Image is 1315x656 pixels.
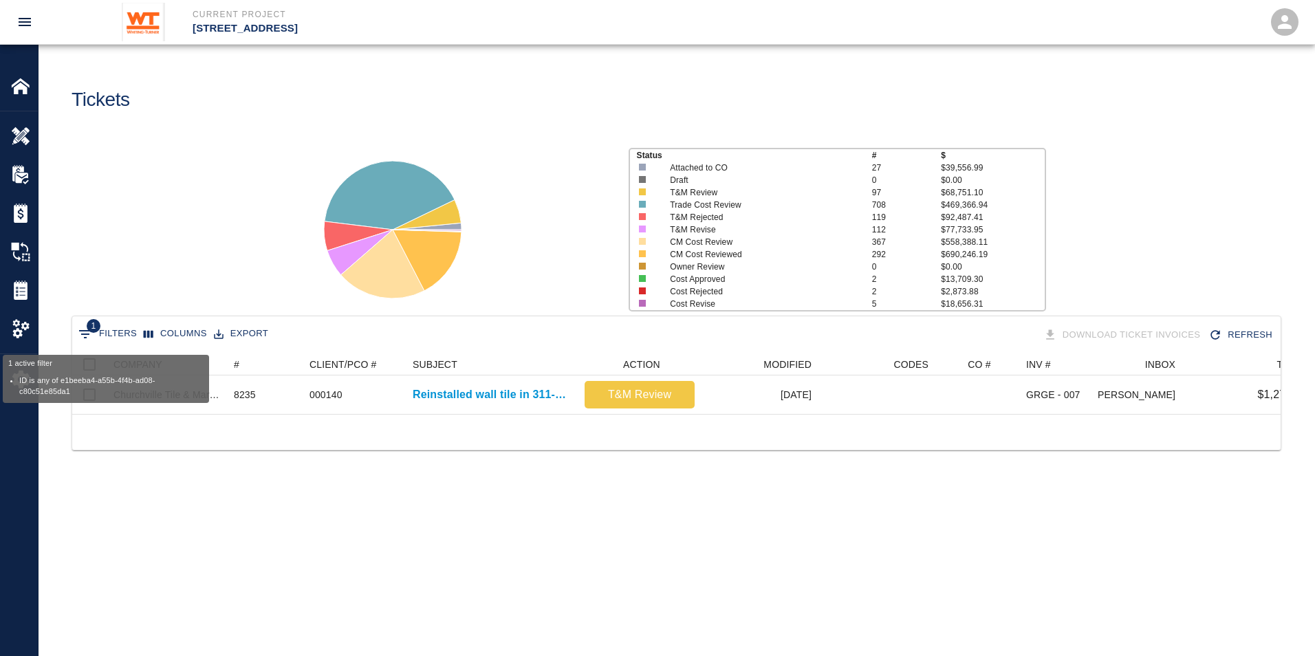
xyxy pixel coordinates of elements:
p: $92,487.41 [941,211,1045,223]
div: INBOX [1145,353,1175,375]
p: 292 [872,248,942,261]
p: 2 [872,273,942,285]
a: Reinstalled wall tile in 311-811 8th Floor Single Bath. That... [413,386,571,403]
p: $ [941,149,1045,162]
div: [DATE] [702,375,818,414]
div: ACTION [623,353,660,375]
p: 0 [872,261,942,273]
div: CO # [968,353,990,375]
p: $558,388.11 [941,236,1045,248]
p: T&M Review [670,186,851,199]
p: Attached to CO [670,162,851,174]
button: Refresh [1206,323,1278,347]
button: Export [210,323,272,345]
p: T&M Revise [670,223,851,236]
p: Owner Review [670,261,851,273]
li: ID is any of e1beeba4-a55b-4f4b-ad08-c80c51e85da1 [19,375,193,397]
div: INV # [1019,353,1098,375]
button: Select columns [140,323,210,345]
p: T&M Rejected [670,211,851,223]
div: CLIENT/PCO # [303,353,406,375]
button: Show filters [75,323,140,345]
div: # [227,353,303,375]
p: 367 [872,236,942,248]
p: Draft [670,174,851,186]
p: Current Project [193,8,732,21]
p: $68,751.10 [941,186,1045,199]
p: # [872,149,942,162]
p: CM Cost Review [670,236,851,248]
p: $690,246.19 [941,248,1045,261]
div: Tickets download in groups of 15 [1041,323,1206,347]
div: TOTAL [1276,353,1307,375]
div: 1 active filter [8,358,204,397]
p: T&M Review [590,386,689,403]
p: $0.00 [941,174,1045,186]
p: $0.00 [941,261,1045,273]
p: 2 [872,285,942,298]
div: GRGE - 007 [1026,388,1080,402]
p: $77,733.95 [941,223,1045,236]
div: # [234,353,239,375]
p: $1,278.21 [1257,386,1307,403]
p: 5 [872,298,942,310]
div: SUBJECT [406,353,578,375]
div: 8235 [234,388,256,402]
p: Status [637,149,872,162]
div: INBOX [1098,353,1182,375]
p: CM Cost Reviewed [670,248,851,261]
p: $2,873.88 [941,285,1045,298]
div: MODIFIED [702,353,818,375]
div: COMPANY [107,353,227,375]
span: 1 [87,319,100,333]
div: [PERSON_NAME] [1098,375,1182,414]
p: $13,709.30 [941,273,1045,285]
p: 119 [872,211,942,223]
p: 708 [872,199,942,211]
div: TOTAL [1182,353,1314,375]
p: Cost Revise [670,298,851,310]
p: 97 [872,186,942,199]
img: Whiting-Turner [122,3,165,41]
p: $469,366.94 [941,199,1045,211]
p: [STREET_ADDRESS] [193,21,732,36]
div: 000140 [309,388,343,402]
p: $39,556.99 [941,162,1045,174]
div: SUBJECT [413,353,457,375]
p: $18,656.31 [941,298,1045,310]
p: Trade Cost Review [670,199,851,211]
button: open drawer [8,6,41,39]
div: INV # [1026,353,1051,375]
p: 0 [872,174,942,186]
h1: Tickets [72,89,130,111]
div: CLIENT/PCO # [309,353,377,375]
p: 27 [872,162,942,174]
p: Cost Approved [670,273,851,285]
div: MODIFIED [763,353,812,375]
iframe: Chat Widget [1246,590,1315,656]
p: Cost Rejected [670,285,851,298]
div: CODES [893,353,928,375]
div: CODES [818,353,935,375]
div: CO # [935,353,1019,375]
div: Refresh the list [1206,323,1278,347]
p: 112 [872,223,942,236]
div: ACTION [578,353,702,375]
